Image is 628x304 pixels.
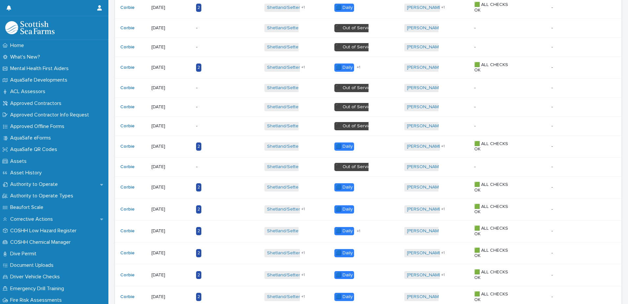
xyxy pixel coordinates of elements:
a: Corbie [120,123,135,129]
a: Shetland/Setterness North [267,294,324,300]
a: Shetland/Setterness North [267,272,324,278]
p: [DATE] [151,228,191,234]
a: Shetland/Setterness North [267,5,324,11]
p: - [551,4,554,11]
p: [DATE] [151,207,191,212]
a: [PERSON_NAME] [407,44,443,50]
tr: Corbie [DATE]2Shetland/Setterness North 🟦 Daily+1[PERSON_NAME] 🟩 ALL CHECKS OK-- [115,220,621,242]
div: 🟦 Daily [334,205,354,214]
span: + 1 [441,144,445,148]
span: + 1 [441,273,445,277]
p: - [551,43,554,50]
div: 🟦 Daily [334,249,354,257]
a: Corbie [120,164,135,170]
div: 🟦 Daily [334,293,354,301]
p: COSHH Chemical Manager [8,239,76,245]
p: - [551,249,554,256]
a: [PERSON_NAME] [407,5,443,11]
p: - [474,164,515,170]
p: - [196,164,237,170]
p: Corrective Actions [8,216,58,222]
p: Approved Contractor Info Request [8,112,94,118]
a: Shetland/Setterness North [267,164,324,170]
p: 🟩 ALL CHECKS OK [474,141,515,152]
tr: Corbie [DATE]2Shetland/Setterness North +1🟦 Daily[PERSON_NAME] +1🟩 ALL CHECKS OK-- [115,242,621,264]
tr: Corbie [DATE]2Shetland/Setterness North +1🟦 Daily[PERSON_NAME] +1🟩 ALL CHECKS OK-- [115,264,621,286]
p: - [551,142,554,149]
tr: Corbie [DATE]-Shetland/Setterness North ⬛️ Out of Service[PERSON_NAME] --- [115,18,621,38]
p: Emergency Drill Training [8,286,69,292]
div: ⬛️ Out of Service [334,43,374,51]
div: ⬛️ Out of Service [334,163,374,171]
p: [DATE] [151,65,191,70]
a: Corbie [120,25,135,31]
a: Corbie [120,144,135,149]
div: ⬛️ Out of Service [334,103,374,111]
div: 🟦 Daily [334,63,354,72]
p: [DATE] [151,164,191,170]
p: What's New? [8,54,45,60]
a: [PERSON_NAME] [407,164,443,170]
div: 🟦 Daily [334,4,354,12]
div: 2 [196,227,201,235]
a: [PERSON_NAME] [407,104,443,110]
tr: Corbie [DATE]-Shetland/Setterness North ⬛️ Out of Service[PERSON_NAME] --- [115,116,621,136]
a: Shetland/Setterness North [267,185,324,190]
p: - [551,271,554,278]
p: 🟩 ALL CHECKS OK [474,204,515,215]
a: [PERSON_NAME] [407,272,443,278]
a: Corbie [120,250,135,256]
p: Authority to Operate Types [8,193,78,199]
p: 🟩 ALL CHECKS OK [474,226,515,237]
a: Corbie [120,44,135,50]
p: Mental Health First Aiders [8,65,74,72]
div: 🟦 Daily [334,227,354,235]
span: + 1 [301,295,305,299]
p: [DATE] [151,25,191,31]
a: Corbie [120,228,135,234]
tr: Corbie [DATE]-Shetland/Setterness North ⬛️ Out of Service[PERSON_NAME] --- [115,38,621,57]
a: Corbie [120,272,135,278]
a: [PERSON_NAME] [407,144,443,149]
div: 2 [196,63,201,72]
a: [PERSON_NAME] [407,185,443,190]
p: ACL Assessors [8,89,51,95]
p: AquaSafe QR Codes [8,146,62,153]
p: - [551,293,554,300]
p: - [474,123,515,129]
p: 🟩 ALL CHECKS OK [474,62,515,73]
p: - [196,25,237,31]
a: [PERSON_NAME] [407,65,443,70]
p: - [551,24,554,31]
p: - [474,25,515,31]
div: 🟦 Daily [334,183,354,191]
div: 🟦 Daily [334,271,354,279]
a: [PERSON_NAME] [407,207,443,212]
p: - [551,205,554,212]
p: 🟩 ALL CHECKS OK [474,291,515,303]
tr: Corbie [DATE]-Shetland/Setterness North ⬛️ Out of Service[PERSON_NAME] --- [115,97,621,116]
p: [DATE] [151,250,191,256]
span: + 1 [301,273,305,277]
p: - [551,122,554,129]
p: - [474,44,515,50]
div: 2 [196,249,201,257]
p: - [196,104,237,110]
a: Shetland/Setterness North [267,250,324,256]
a: Shetland/Setterness North [267,104,324,110]
tr: Corbie [DATE]2Shetland/Setterness North +1🟦 Daily+1[PERSON_NAME] 🟩 ALL CHECKS OK-- [115,57,621,79]
p: Approved Contractors [8,100,67,107]
p: Home [8,42,29,49]
a: [PERSON_NAME] [407,25,443,31]
span: + 1 [301,251,305,255]
p: - [551,84,554,91]
img: bPIBxiqnSb2ggTQWdOVV [5,21,55,34]
p: - [474,85,515,91]
p: Document Uploads [8,262,59,268]
div: ⬛️ Out of Service [334,84,374,92]
tr: Corbie [DATE]-Shetland/Setterness North ⬛️ Out of Service[PERSON_NAME] --- [115,79,621,98]
p: - [196,123,237,129]
div: ⬛️ Out of Service [334,24,374,32]
p: Authority to Operate [8,181,63,188]
div: 🟦 Daily [334,142,354,151]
